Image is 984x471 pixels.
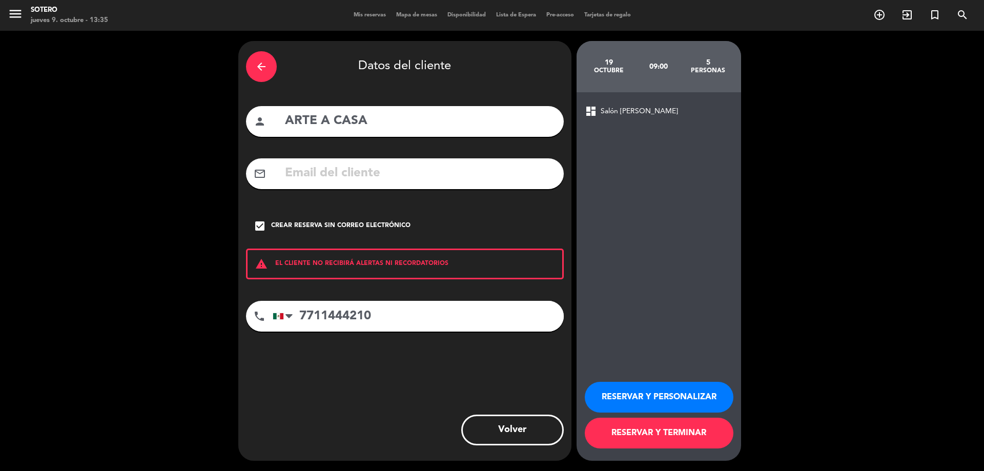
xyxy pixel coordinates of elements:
button: Volver [461,415,564,445]
span: Mapa de mesas [391,12,442,18]
span: Salón [PERSON_NAME] [601,106,678,117]
i: mail_outline [254,168,266,180]
i: person [254,115,266,128]
div: jueves 9. octubre - 13:35 [31,15,108,26]
div: EL CLIENTE NO RECIBIRÁ ALERTAS NI RECORDATORIOS [246,249,564,279]
div: personas [683,67,733,75]
i: warning [248,258,275,270]
div: Mexico (México): +52 [273,301,297,331]
button: RESERVAR Y TERMINAR [585,418,733,448]
i: turned_in_not [929,9,941,21]
i: check_box [254,220,266,232]
div: Crear reserva sin correo electrónico [271,221,411,231]
div: octubre [584,67,634,75]
i: arrow_back [255,60,268,73]
i: add_circle_outline [873,9,886,21]
span: Disponibilidad [442,12,491,18]
span: Tarjetas de regalo [579,12,636,18]
div: 5 [683,58,733,67]
i: phone [253,310,265,322]
i: exit_to_app [901,9,913,21]
i: menu [8,6,23,22]
div: Sotero [31,5,108,15]
div: 09:00 [633,49,683,85]
div: 19 [584,58,634,67]
button: RESERVAR Y PERSONALIZAR [585,382,733,413]
button: menu [8,6,23,25]
span: Pre-acceso [541,12,579,18]
span: Lista de Espera [491,12,541,18]
input: Nombre del cliente [284,111,556,132]
span: Mis reservas [348,12,391,18]
input: Número de teléfono... [273,301,564,332]
input: Email del cliente [284,163,556,184]
span: dashboard [585,105,597,117]
div: Datos del cliente [246,49,564,85]
i: search [956,9,969,21]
